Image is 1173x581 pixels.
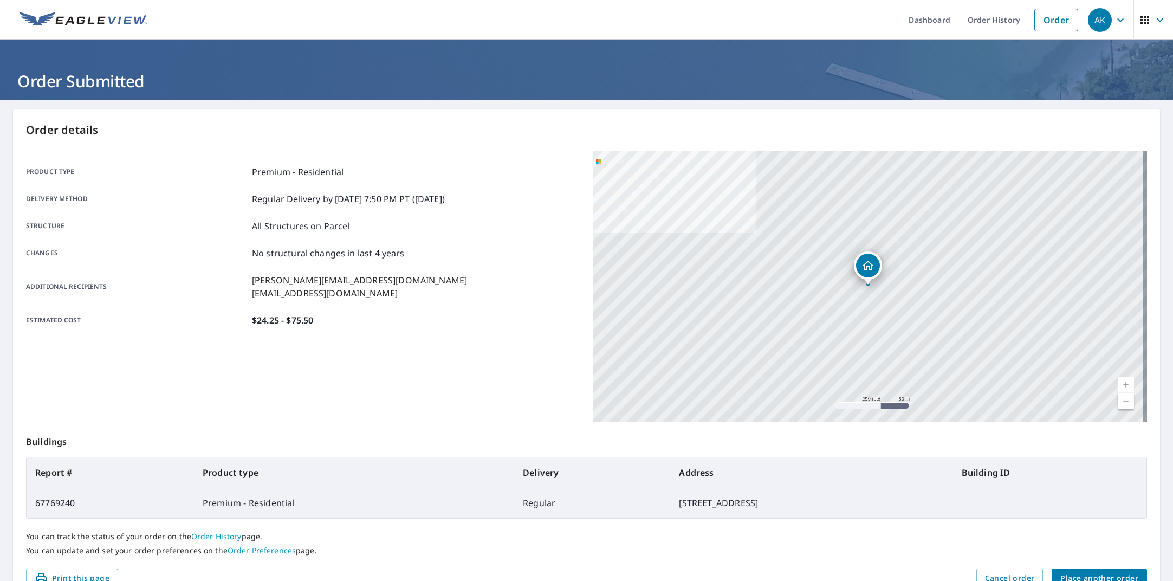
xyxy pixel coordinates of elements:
[191,531,242,541] a: Order History
[194,457,514,488] th: Product type
[252,165,344,178] p: Premium - Residential
[13,70,1160,92] h1: Order Submitted
[1088,8,1112,32] div: AK
[26,247,248,260] p: Changes
[854,251,882,285] div: Dropped pin, building 1, Residential property, 3750 Cameron Ave Pleasanton, CA 94588
[26,546,1147,556] p: You can update and set your order preferences on the page.
[26,122,1147,138] p: Order details
[26,532,1147,541] p: You can track the status of your order on the page.
[670,457,952,488] th: Address
[26,165,248,178] p: Product type
[26,274,248,300] p: Additional recipients
[670,488,952,518] td: [STREET_ADDRESS]
[1118,393,1134,409] a: Current Level 17, Zoom Out
[252,192,445,205] p: Regular Delivery by [DATE] 7:50 PM PT ([DATE])
[252,287,467,300] p: [EMAIL_ADDRESS][DOMAIN_NAME]
[252,247,405,260] p: No structural changes in last 4 years
[194,488,514,518] td: Premium - Residential
[27,457,194,488] th: Report #
[20,12,147,28] img: EV Logo
[514,488,670,518] td: Regular
[26,422,1147,457] p: Buildings
[252,274,467,287] p: [PERSON_NAME][EMAIL_ADDRESS][DOMAIN_NAME]
[252,314,313,327] p: $24.25 - $75.50
[1034,9,1078,31] a: Order
[252,220,350,233] p: All Structures on Parcel
[1118,377,1134,393] a: Current Level 17, Zoom In
[27,488,194,518] td: 67769240
[26,192,248,205] p: Delivery method
[514,457,670,488] th: Delivery
[26,314,248,327] p: Estimated cost
[26,220,248,233] p: Structure
[228,545,296,556] a: Order Preferences
[953,457,1146,488] th: Building ID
